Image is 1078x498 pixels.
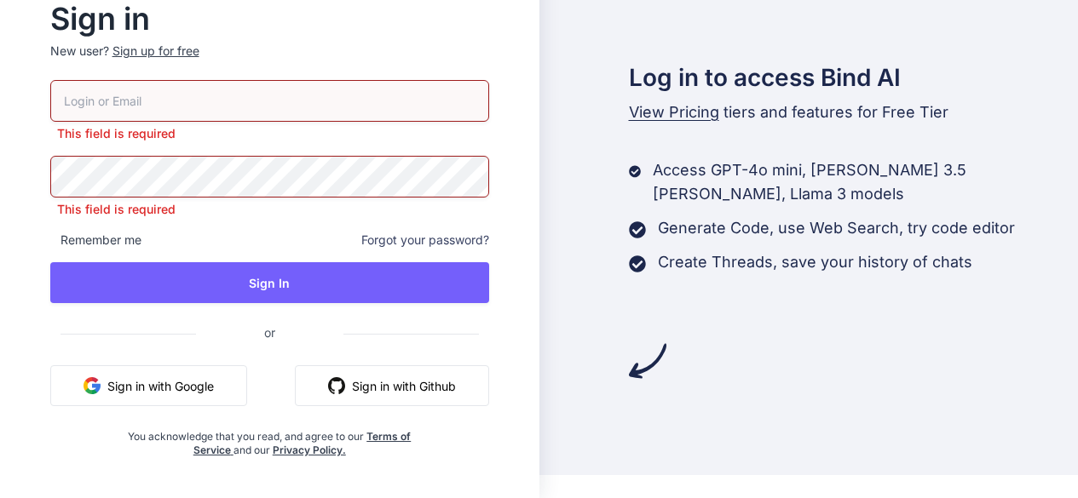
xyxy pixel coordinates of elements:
[361,232,489,249] span: Forgot your password?
[658,250,972,274] p: Create Threads, save your history of chats
[193,430,412,456] a: Terms of Service
[50,43,489,80] p: New user?
[50,201,489,218] p: This field is required
[295,365,489,406] button: Sign in with Github
[50,5,489,32] h2: Sign in
[123,420,416,457] div: You acknowledge that you read, and agree to our and our
[196,312,343,353] span: or
[50,365,247,406] button: Sign in with Google
[50,232,141,249] span: Remember me
[629,342,666,380] img: arrow
[629,103,719,121] span: View Pricing
[50,262,489,303] button: Sign In
[658,216,1015,240] p: Generate Code, use Web Search, try code editor
[50,125,489,142] p: This field is required
[112,43,199,60] div: Sign up for free
[653,158,1078,206] p: Access GPT-4o mini, [PERSON_NAME] 3.5 [PERSON_NAME], Llama 3 models
[273,444,346,456] a: Privacy Policy.
[328,377,345,394] img: github
[50,80,489,122] input: Login or Email
[84,377,101,394] img: google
